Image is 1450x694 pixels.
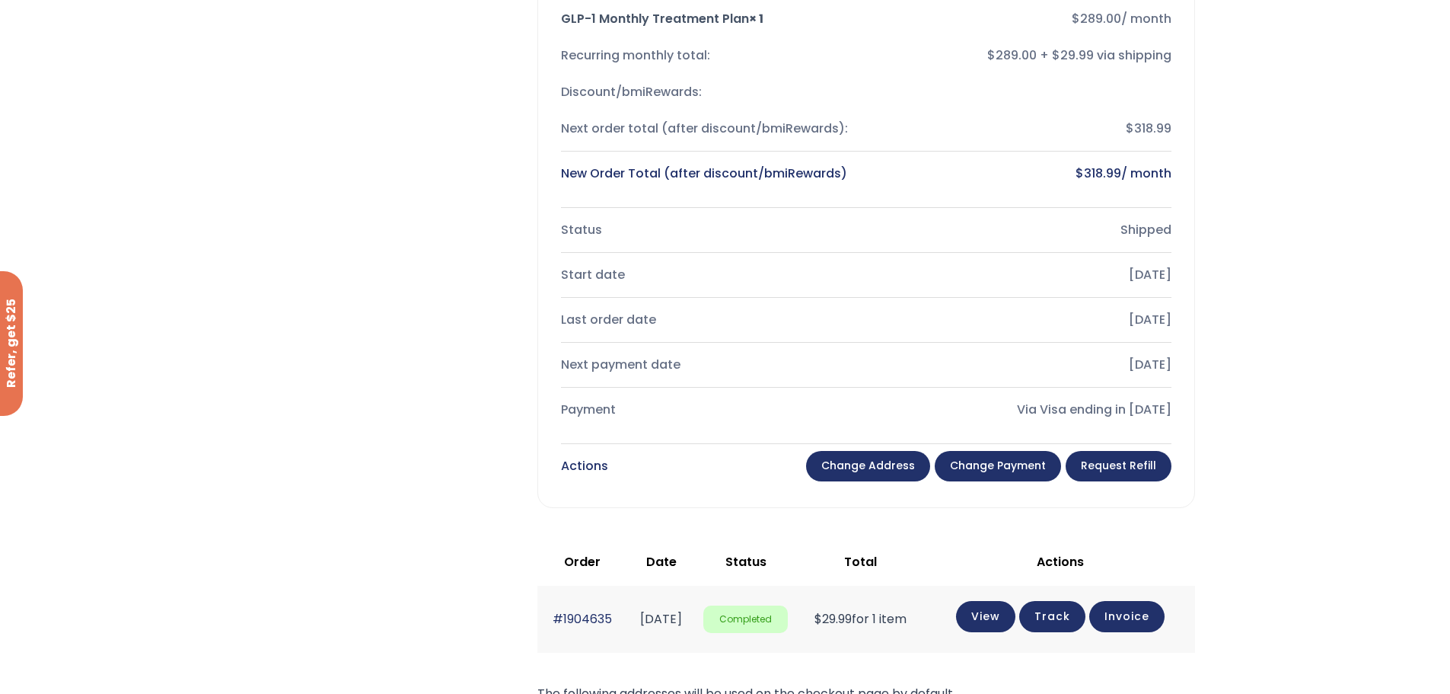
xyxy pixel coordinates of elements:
div: GLP-1 Monthly Treatment Plan [561,8,854,30]
div: Start date [561,264,854,286]
span: Date [646,553,677,571]
strong: × 1 [749,10,763,27]
span: $ [1076,165,1084,182]
span: $ [1072,10,1080,27]
div: $289.00 + $29.99 via shipping [878,45,1171,66]
span: Status [725,553,766,571]
div: / month [878,8,1171,30]
div: [DATE] [878,309,1171,331]
div: Via Visa ending in [DATE] [878,399,1171,421]
div: Actions [561,456,608,477]
div: $318.99 [878,118,1171,139]
div: Status [561,219,854,241]
span: Order [564,553,601,571]
div: Shipped [878,219,1171,241]
bdi: 318.99 [1076,165,1121,182]
div: Last order date [561,309,854,331]
a: Change address [806,451,930,481]
div: [DATE] [878,264,1171,286]
a: Request Refill [1066,451,1171,481]
div: Payment [561,399,854,421]
td: for 1 item [795,586,925,652]
span: Actions [1037,553,1084,571]
bdi: 289.00 [1072,10,1121,27]
div: Recurring monthly total: [561,45,854,66]
a: View [956,601,1015,632]
div: Next payment date [561,354,854,376]
a: Change payment [935,451,1061,481]
a: Track [1019,601,1085,632]
span: 29.99 [814,610,852,628]
span: Total [844,553,877,571]
div: New Order Total (after discount/bmiRewards) [561,163,854,184]
a: #1904635 [553,610,612,628]
div: [DATE] [878,354,1171,376]
div: Discount/bmiRewards: [561,82,854,103]
div: / month [878,163,1171,184]
span: Completed [703,606,788,634]
span: $ [814,610,822,628]
div: Next order total (after discount/bmiRewards): [561,118,854,139]
time: [DATE] [640,610,682,628]
a: Invoice [1089,601,1165,632]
